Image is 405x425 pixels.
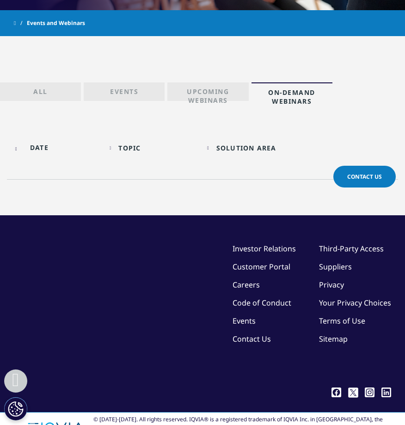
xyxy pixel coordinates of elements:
[84,82,165,101] a: Events
[118,144,141,152] div: Topic facet.
[233,298,291,308] a: Code of Conduct
[319,280,344,290] a: Privacy
[110,87,138,100] p: Events
[333,166,396,187] a: Contact Us
[233,244,296,254] a: Investor Relations
[252,82,332,101] a: On-Demand Webinars
[172,87,244,100] p: Upcoming Webinars
[33,87,48,100] p: All
[27,15,85,31] span: Events and Webinars
[256,88,328,101] p: On-Demand Webinars
[233,334,271,344] a: Contact Us
[347,173,382,181] span: Contact Us
[233,280,260,290] a: Careers
[319,262,352,272] a: Suppliers
[319,244,384,254] a: Third-Party Access
[319,334,348,344] a: Sitemap
[233,262,290,272] a: Customer Portal
[233,316,256,326] a: Events
[167,82,248,101] a: Upcoming Webinars
[319,316,365,326] a: Terms of Use
[216,144,276,152] div: Solution Area facet.
[319,298,391,308] a: Your Privacy Choices
[4,397,27,420] button: 쿠키 설정
[12,137,100,158] input: DATE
